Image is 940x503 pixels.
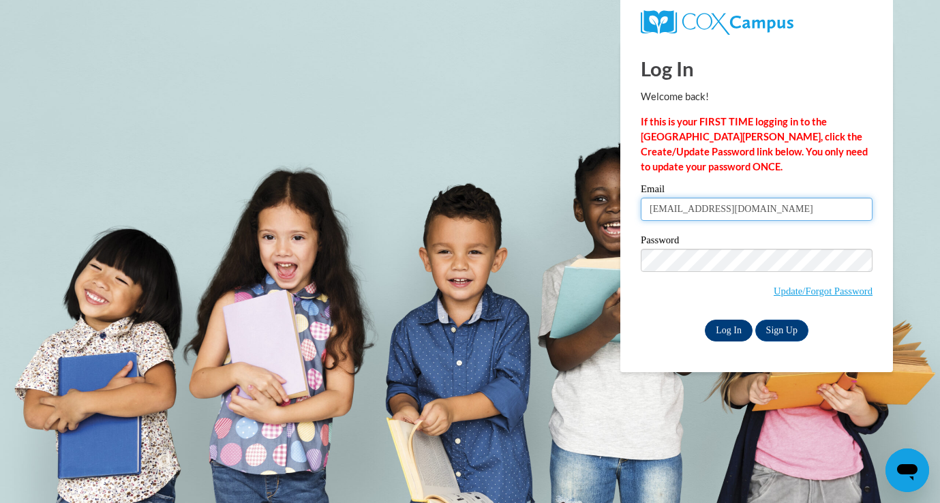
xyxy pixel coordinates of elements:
[641,235,873,249] label: Password
[774,286,873,296] a: Update/Forgot Password
[641,184,873,198] label: Email
[641,10,793,35] img: COX Campus
[641,10,873,35] a: COX Campus
[885,448,929,492] iframe: Button to launch messaging window
[641,116,868,172] strong: If this is your FIRST TIME logging in to the [GEOGRAPHIC_DATA][PERSON_NAME], click the Create/Upd...
[755,320,808,341] a: Sign Up
[705,320,753,341] input: Log In
[641,55,873,82] h1: Log In
[641,89,873,104] p: Welcome back!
